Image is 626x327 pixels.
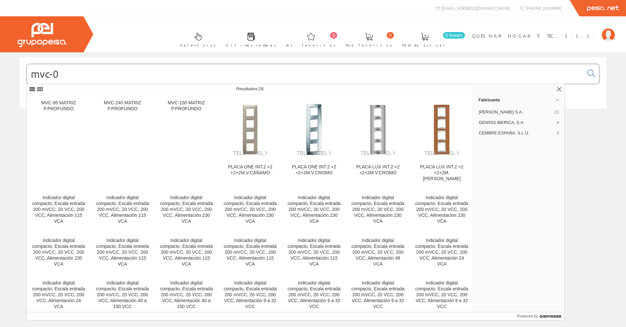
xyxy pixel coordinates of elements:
[32,280,85,310] div: Indicador digital compacto, Escala entrada 200 mVCC, 20 VCC, 200 VCC, Alimentación 24 VCA
[441,5,510,11] span: [EMAIL_ADDRESS][DOMAIN_NAME]
[32,195,85,224] div: Indicador digital compacto, Escala entrada 200 mVCC, 20 VCC, 200 VCC, Alimentación 115 VCA
[160,238,213,267] div: Indicador digital compacto, Escala entrada 200 mVCC, 20 VCC, 200 VCC, Alimentación 115 VCA
[287,195,341,224] div: Indicador digital compacto, Escala entrada 200 mVCC, 20 VCC, 200 VCC, Alimentación 230 VCA
[155,95,218,189] a: MVC-150 MATRIZ P.PROFUNDO
[32,238,85,267] div: Indicador digital compacto, Escala entrada 200 mVCC, 20 VCC, 200 VCC, Alimentación 230 VCA
[473,95,564,105] a: Fabricante
[32,100,85,112] div: MVC-95 MATRIZ P.PROFUNDO
[91,190,154,232] a: Indicador digital compacto, Escala entrada 200 mVCC, 20 VCC, 200 VCC, Alimentación 115 VCA
[351,164,404,176] div: PLACA LUX INT.2 +2 +2+2M.V.CROMO
[557,130,559,136] span: 3
[287,280,341,310] div: Indicador digital compacto, Escala entrada 200 mVCC, 20 VCC, 200 VCC, Alimentación 9 a 32 VCC
[410,95,473,189] a: PLACA LUX INT.2 +2 +2+2M.V.CEREZO PLACA LUX INT.2 +2 +2+2M.[PERSON_NAME]
[287,103,341,156] img: PLACA ONE INT.2 +2 +2+2M.V.CROMO
[472,32,598,39] span: QUESMAR HOGAR Y TEC. S.L.L.
[218,232,282,275] a: Indicador digital compacto, Escala entrada 200 mVCC, 20 VCC, 200 VCC, Alimentación 115 VCA
[96,195,149,224] div: Indicador digital compacto, Escala entrada 200 mVCC, 20 VCC, 200 VCC, Alimentación 115 VCA
[96,238,149,267] div: Indicador digital compacto, Escala entrada 200 mVCC, 20 VCC, 200 VCC, Alimentación 115 VCA
[219,27,279,51] a: Últimas compras
[415,195,468,224] div: Indicador digital compacto, Escala entrada 200 mVCC, 20 VCC, 200 VCC, Alimentación 230 VCA
[224,280,277,310] div: Indicador digital compacto, Escala entrada 200 mVCC, 20 VCC, 200 VCC, Alimentación 9 a 32 VCC
[351,238,404,267] div: Indicador digital compacto, Escala entrada 200 mVCC, 20 VCC, 200 VCC, Alimentación 48 VCA
[224,238,277,267] div: Indicador digital compacto, Escala entrada 200 mVCC, 20 VCC, 200 VCC, Alimentación 115 VCA
[96,280,149,310] div: Indicador digital compacto, Escala entrada 200 mVCC, 20 VCC, 200 VCC, Alimentación 40 a 150 VCC
[287,238,341,267] div: Indicador digital compacto, Escala entrada 200 mVCC, 20 VCC, 200 VCC, Alimentación 115 VCA
[554,109,559,115] span: 21
[402,42,447,48] span: Pedido actual
[160,195,213,224] div: Indicador digital compacto, Escala entrada 200 mVCC, 20 VCC, 200 VCC, Alimentación 230 VCA
[224,103,277,156] img: PLACA ONE INT.2 +2 +2+2M.V.CÁÑAMO
[346,190,410,232] a: Indicador digital compacto, Escala entrada 200 mVCC, 20 VCC, 200 VCC, Alimentación 230 VCA
[443,32,465,39] span: 0 línea/s
[155,232,218,275] a: Indicador digital compacto, Escala entrada 200 mVCC, 20 VCC, 200 VCC, Alimentación 115 VCA
[287,164,341,176] div: PLACA ONE INT.2 +2 +2+2M.V.CROMO
[259,86,263,91] span: 28
[96,100,149,112] div: MVC-240 MATRIZ P.PROFUNDO
[224,164,277,176] div: PLACA ONE INT.2 +2 +2+2M.V.CÁÑAMO
[160,100,213,112] div: MVC-150 MATRIZ P.PROFUNDO
[91,232,154,275] a: Indicador digital compacto, Escala entrada 200 mVCC, 20 VCC, 200 VCC, Alimentación 115 VCA
[410,232,473,275] a: Indicador digital compacto, Escala entrada 200 mVCC, 20 VCC, 200 VCC, Alimentación 24 VCA
[286,42,336,48] span: Art. favoritos
[91,275,154,317] a: Indicador digital compacto, Escala entrada 200 mVCC, 20 VCC, 200 VCC, Alimentación 40 a 150 VCC
[526,5,562,11] span: [PHONE_NUMBER]
[27,190,90,232] a: Indicador digital compacto, Escala entrada 200 mVCC, 20 VCC, 200 VCC, Alimentación 115 VCA
[351,195,404,224] div: Indicador digital compacto, Escala entrada 200 mVCC, 20 VCC, 200 VCC, Alimentación 230 VCA
[410,190,473,232] a: Indicador digital compacto, Escala entrada 200 mVCC, 20 VCC, 200 VCC, Alimentación 230 VCA
[346,42,392,48] span: Ped. favoritos
[479,130,554,136] span: CEMBRE ESPAÑA, S.L.U.
[218,275,282,317] a: Indicador digital compacto, Escala entrada 200 mVCC, 20 VCC, 200 VCC, Alimentación 9 a 32 VCC
[330,32,337,39] span: 0
[226,42,276,48] span: Últimas compras
[472,27,615,33] a: QUESMAR HOGAR Y TEC. S.L.L.
[517,313,538,319] span: Powered by
[282,232,346,275] a: Indicador digital compacto, Escala entrada 200 mVCC, 20 VCC, 200 VCC, Alimentación 115 VCA
[282,95,346,189] a: PLACA ONE INT.2 +2 +2+2M.V.CROMO PLACA ONE INT.2 +2 +2+2M.V.CROMO
[557,120,559,126] span: 4
[27,275,90,317] a: Indicador digital compacto, Escala entrada 200 mVCC, 20 VCC, 200 VCC, Alimentación 24 VCA
[218,95,282,189] a: PLACA ONE INT.2 +2 +2+2M.V.CÁÑAMO PLACA ONE INT.2 +2 +2+2M.V.CÁÑAMO
[20,117,606,122] div: © Grupo Peisa
[346,95,410,189] a: PLACA LUX INT.2 +2 +2+2M.V.CROMO PLACA LUX INT.2 +2 +2+2M.V.CROMO
[479,109,552,115] span: [PERSON_NAME] S.A.
[346,232,410,275] a: Indicador digital compacto, Escala entrada 200 mVCC, 20 VCC, 200 VCC, Alimentación 48 VCA
[517,312,565,320] a: Powered by
[346,275,410,317] a: Indicador digital compacto, Escala entrada 200 mVCC, 20 VCC, 200 VCC, Alimentación 9 a 32 VCC
[415,238,468,267] div: Indicador digital compacto, Escala entrada 200 mVCC, 20 VCC, 200 VCC, Alimentación 24 VCA
[415,103,468,156] img: PLACA LUX INT.2 +2 +2+2M.V.CEREZO
[236,86,264,91] span: Resultados:
[91,95,154,189] a: MVC-240 MATRIZ P.PROFUNDO
[155,190,218,232] a: Indicador digital compacto, Escala entrada 200 mVCC, 20 VCC, 200 VCC, Alimentación 230 VCA
[174,27,219,51] a: Selectores
[415,164,468,182] div: PLACA LUX INT.2 +2 +2+2M.[PERSON_NAME]
[224,195,277,224] div: Indicador digital compacto, Escala entrada 200 mVCC, 20 VCC, 200 VCC, Alimentación 230 VCA
[160,280,213,310] div: Indicador digital compacto, Escala entrada 200 mVCC, 20 VCC, 200 VCC, Alimentación 40 a 150 VCC
[155,275,218,317] a: Indicador digital compacto, Escala entrada 200 mVCC, 20 VCC, 200 VCC, Alimentación 40 a 150 VCC
[351,280,404,310] div: Indicador digital compacto, Escala entrada 200 mVCC, 20 VCC, 200 VCC, Alimentación 9 a 32 VCC
[410,275,473,317] a: Indicador digital compacto, Escala entrada 200 mVCC, 20 VCC, 200 VCC, Alimentación 9 a 32 VCC
[282,275,346,317] a: Indicador digital compacto, Escala entrada 200 mVCC, 20 VCC, 200 VCC, Alimentación 9 a 32 VCC
[27,64,583,84] input: Buscar...
[27,232,90,275] a: Indicador digital compacto, Escala entrada 200 mVCC, 20 VCC, 200 VCC, Alimentación 230 VCA
[479,120,554,126] span: GEWISS IBERICA, S.A.
[17,23,66,47] img: Grupo Peisa
[351,103,404,156] img: PLACA LUX INT.2 +2 +2+2M.V.CROMO
[27,95,90,189] a: MVC-95 MATRIZ P.PROFUNDO
[387,32,394,39] span: 0
[180,42,216,48] span: Selectores
[282,190,346,232] a: Indicador digital compacto, Escala entrada 200 mVCC, 20 VCC, 200 VCC, Alimentación 230 VCA
[218,190,282,232] a: Indicador digital compacto, Escala entrada 200 mVCC, 20 VCC, 200 VCC, Alimentación 230 VCA
[415,280,468,310] div: Indicador digital compacto, Escala entrada 200 mVCC, 20 VCC, 200 VCC, Alimentación 9 a 32 VCC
